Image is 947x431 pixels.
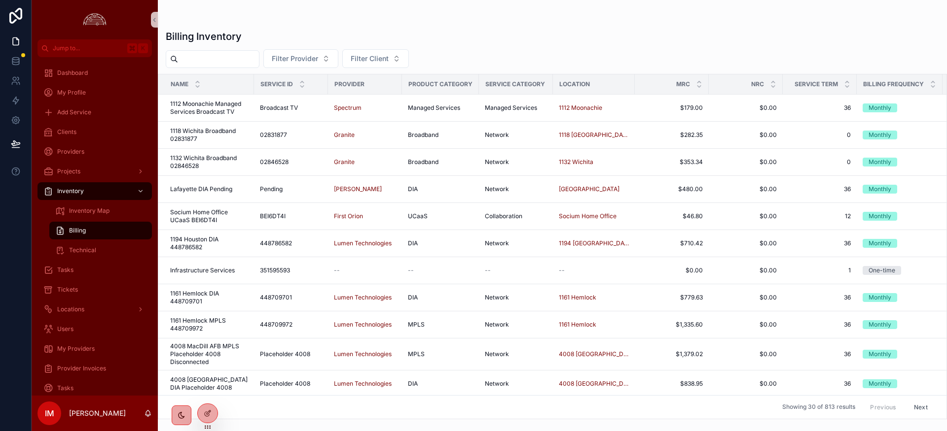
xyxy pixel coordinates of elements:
a: Lafayette DIA Pending [170,185,248,193]
a: 4008 [GEOGRAPHIC_DATA] [559,380,629,388]
a: $0.00 [715,380,777,388]
a: $838.95 [641,380,703,388]
a: [PERSON_NAME] [334,185,396,193]
a: 4008 [GEOGRAPHIC_DATA] DIA Placeholder 4008 [170,376,248,392]
a: 4008 [GEOGRAPHIC_DATA] [559,350,629,358]
a: $282.35 [641,131,703,139]
a: Placeholder 4008 [260,350,322,358]
span: $0.00 [715,266,777,274]
a: Lumen Technologies [334,321,396,329]
button: Jump to...K [37,39,152,57]
span: Tasks [57,266,73,274]
a: One-time [863,266,937,275]
span: 02831877 [260,131,287,139]
a: Provider Invoices [37,360,152,377]
span: Inventory Map [69,207,109,215]
span: $46.80 [641,212,703,220]
a: Monthly [863,293,937,302]
a: 1112 Moonachie Managed Services Broadcast TV [170,100,248,116]
span: MPLS [408,321,425,329]
a: Network [485,185,547,193]
span: 448786582 [260,239,292,247]
span: 4008 MacDill AFB MPLS Placeholder 4008 Disconnected [170,342,248,366]
a: 02831877 [260,131,322,139]
span: Providers [57,148,84,156]
span: Provider Invoices [57,365,106,372]
a: 0 [789,131,851,139]
span: 1118 Wichita Broadband 02831877 [170,127,248,143]
span: Projects [57,167,80,175]
div: One-time [869,266,895,275]
span: $0.00 [715,294,777,301]
img: App logo [80,12,109,28]
span: [GEOGRAPHIC_DATA] [559,185,619,193]
span: 36 [789,350,851,358]
p: [PERSON_NAME] [69,408,126,418]
span: Add Service [57,108,91,116]
a: Lumen Technologies [334,350,396,358]
a: Monthly [863,103,937,112]
span: 1161 Hemlock [559,321,596,329]
a: Projects [37,163,152,180]
a: Providers [37,143,152,161]
span: First Orion [334,212,363,220]
span: BEI6DT4I [260,212,286,220]
a: Monthly [863,239,937,248]
span: Billing [69,227,86,234]
a: Clients [37,123,152,141]
a: $0.00 [715,350,777,358]
span: Service Term [795,80,838,88]
a: 448709972 [260,321,322,329]
a: BEI6DT4I [260,212,322,220]
a: 1132 Wichita [559,158,593,166]
span: Product Category [408,80,473,88]
span: Billing Frequency [863,80,924,88]
a: 1118 [GEOGRAPHIC_DATA] [559,131,629,139]
span: $0.00 [715,239,777,247]
a: $353.34 [641,158,703,166]
a: 351595593 [260,266,322,274]
a: $779.63 [641,294,703,301]
span: Lumen Technologies [334,350,392,358]
span: -- [485,266,491,274]
span: Broadcast TV [260,104,298,112]
a: 1132 Wichita [559,158,629,166]
a: 1132 Wichita Broadband 02846528 [170,154,248,170]
span: $0.00 [715,321,777,329]
span: 12 [789,212,851,220]
a: $179.00 [641,104,703,112]
a: UCaaS [408,212,473,220]
a: Tickets [37,281,152,298]
a: 1194 [GEOGRAPHIC_DATA] [559,239,629,247]
a: Managed Services [408,104,473,112]
a: Dashboard [37,64,152,82]
a: -- [408,266,473,274]
span: Managed Services [408,104,460,112]
div: Monthly [869,379,891,388]
span: My Providers [57,345,95,353]
a: 448709701 [260,294,322,301]
a: MPLS [408,350,473,358]
a: Billing [49,222,152,239]
a: Lumen Technologies [334,294,392,301]
span: IM [45,407,54,419]
a: Lumen Technologies [334,321,392,329]
span: 36 [789,294,851,301]
span: Name [171,80,188,88]
span: NRC [751,80,764,88]
a: Monthly [863,320,937,329]
div: Monthly [869,320,891,329]
span: Technical [69,246,96,254]
a: Lumen Technologies [334,380,392,388]
a: -- [559,266,629,274]
span: Clients [57,128,76,136]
